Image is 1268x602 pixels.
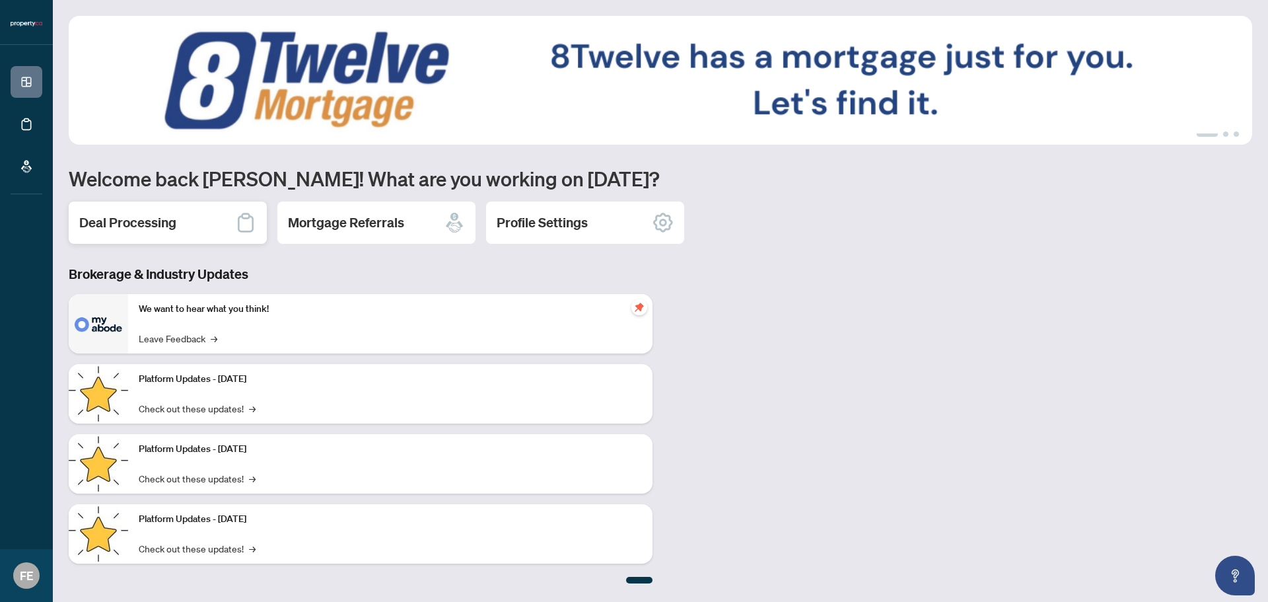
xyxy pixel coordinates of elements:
[79,213,176,232] h2: Deal Processing
[139,541,256,556] a: Check out these updates!→
[1223,132,1228,137] button: 2
[20,566,34,585] span: FE
[69,16,1252,145] img: Slide 0
[1215,556,1255,595] button: Open asap
[1234,132,1239,137] button: 3
[69,504,128,564] img: Platform Updates - June 23, 2025
[69,294,128,354] img: We want to hear what you think!
[139,512,642,527] p: Platform Updates - [DATE]
[69,364,128,424] img: Platform Updates - July 21, 2025
[211,331,217,346] span: →
[631,299,647,315] span: pushpin
[139,442,642,457] p: Platform Updates - [DATE]
[1197,132,1218,137] button: 1
[69,265,652,283] h3: Brokerage & Industry Updates
[139,401,256,416] a: Check out these updates!→
[139,302,642,317] p: We want to hear what you think!
[249,471,256,486] span: →
[69,166,1252,191] h1: Welcome back [PERSON_NAME]! What are you working on [DATE]?
[69,434,128,494] img: Platform Updates - July 8, 2025
[139,372,642,387] p: Platform Updates - [DATE]
[497,213,588,232] h2: Profile Settings
[249,401,256,416] span: →
[288,213,404,232] h2: Mortgage Referrals
[139,331,217,346] a: Leave Feedback→
[139,471,256,486] a: Check out these updates!→
[11,20,42,28] img: logo
[249,541,256,556] span: →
